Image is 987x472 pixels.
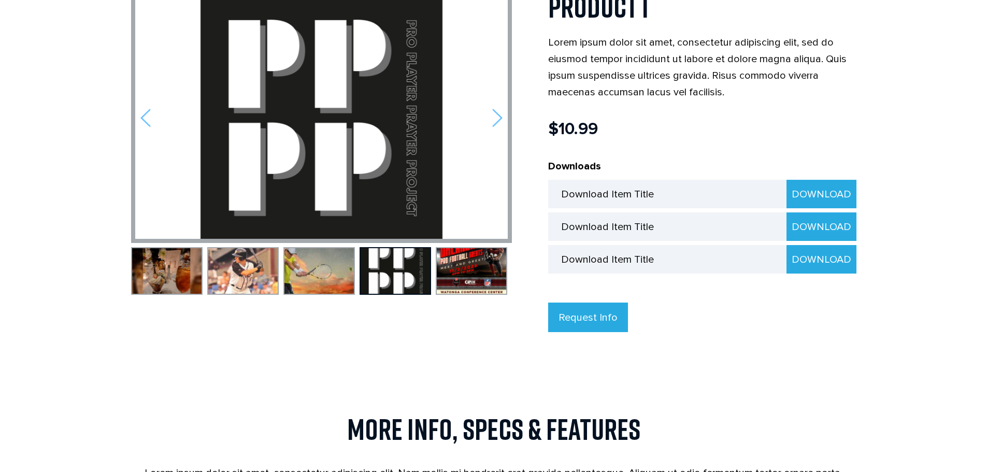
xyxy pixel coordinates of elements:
span: $ [548,119,559,139]
img: caret-left.png [140,108,151,127]
a: Download [786,212,856,241]
li: Download Item Title [548,212,856,241]
img: caret-right.png [492,108,503,127]
strong: Downloads [548,160,601,173]
a: Download [786,180,856,208]
li: Download Item Title [548,180,856,208]
button: Previous [118,268,128,279]
a: Download [786,245,856,274]
bdi: 10.99 [548,119,598,139]
button: Next [514,268,525,279]
li: Download Item Title [548,245,856,274]
p: Lorem ipsum dolor sit amet, consectetur adipiscing elit, sed do eiusmod tempor incididunt ut labo... [548,34,856,101]
a: Request Info [548,303,628,332]
h2: More Info, Specs & Features [131,415,856,444]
